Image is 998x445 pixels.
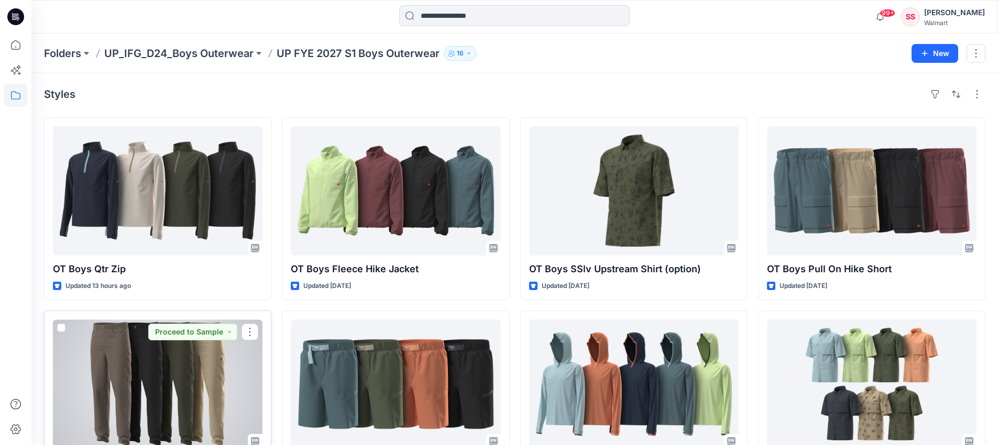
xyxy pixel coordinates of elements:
[529,262,739,276] p: OT Boys SSlv Upstream Shirt (option)
[767,126,977,255] a: OT Boys Pull On Hike Short
[880,9,895,17] span: 99+
[767,262,977,276] p: OT Boys Pull On Hike Short
[924,6,985,19] div: [PERSON_NAME]
[303,281,351,292] p: Updated [DATE]
[444,46,477,61] button: 16
[542,281,589,292] p: Updated [DATE]
[53,126,262,255] a: OT Boys Qtr Zip
[53,262,262,276] p: OT Boys Qtr Zip
[65,281,131,292] p: Updated 13 hours ago
[780,281,827,292] p: Updated [DATE]
[924,19,985,27] div: Walmart
[529,126,739,255] a: OT Boys SSlv Upstream Shirt (option)
[291,262,500,276] p: OT Boys Fleece Hike Jacket
[104,46,254,61] a: UP_IFG_D24_Boys Outerwear
[912,44,958,63] button: New
[457,48,464,59] p: 16
[291,126,500,255] a: OT Boys Fleece Hike Jacket
[277,46,440,61] p: UP FYE 2027 S1 Boys Outerwear
[901,7,920,26] div: SS
[44,46,81,61] a: Folders
[44,88,75,101] h4: Styles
